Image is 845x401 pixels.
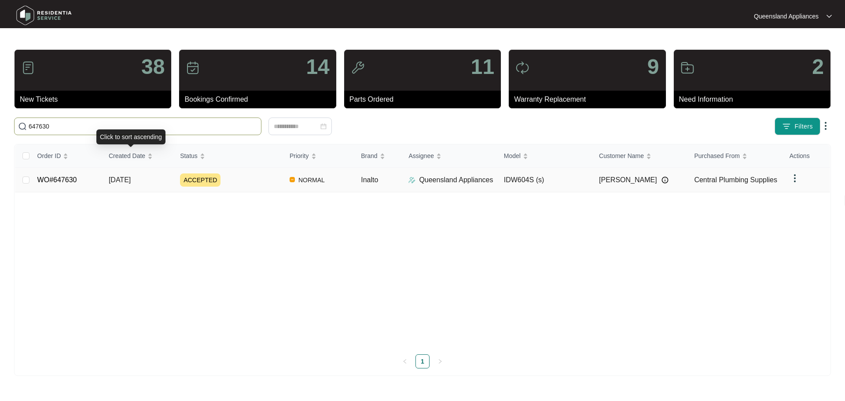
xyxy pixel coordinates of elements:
span: Central Plumbing Supplies [694,176,777,184]
td: IDW604S (s) [497,168,592,192]
div: Click to sort ascending [96,129,165,144]
button: left [398,354,412,368]
th: Assignee [401,144,496,168]
p: Warranty Replacement [514,94,665,105]
li: Next Page [433,354,447,368]
img: filter icon [782,122,791,131]
th: Model [497,144,592,168]
p: Need Information [679,94,830,105]
p: Bookings Confirmed [184,94,336,105]
span: Purchased From [694,151,739,161]
span: NORMAL [295,175,328,185]
th: Status [173,144,283,168]
p: Parts Ordered [349,94,501,105]
img: icon [351,61,365,75]
p: 38 [141,56,165,77]
img: icon [186,61,200,75]
span: left [402,359,408,364]
li: Previous Page [398,354,412,368]
button: right [433,354,447,368]
span: Priority [290,151,309,161]
th: Brand [354,144,401,168]
span: Order ID [37,151,61,161]
p: 2 [812,56,824,77]
span: Customer Name [599,151,644,161]
li: 1 [415,354,430,368]
span: [PERSON_NAME] [599,175,657,185]
span: ACCEPTED [180,173,220,187]
th: Order ID [30,144,102,168]
p: Queensland Appliances [754,12,819,21]
a: WO#647630 [37,176,77,184]
span: right [437,359,443,364]
p: 9 [647,56,659,77]
span: [DATE] [109,176,131,184]
button: filter iconFilters [775,118,820,135]
span: Inalto [361,176,378,184]
th: Priority [283,144,354,168]
img: dropdown arrow [820,121,831,131]
img: icon [515,61,529,75]
span: Assignee [408,151,434,161]
img: icon [21,61,35,75]
span: Model [504,151,521,161]
img: Assigner Icon [408,177,415,184]
th: Created Date [102,144,173,168]
img: residentia service logo [13,2,75,29]
img: icon [680,61,694,75]
p: 11 [471,56,494,77]
p: 14 [306,56,329,77]
th: Purchased From [687,144,782,168]
p: Queensland Appliances [419,175,493,185]
input: Search by Order Id, Assignee Name, Customer Name, Brand and Model [29,121,257,131]
img: dropdown arrow [827,14,832,18]
th: Customer Name [592,144,687,168]
span: Status [180,151,198,161]
span: Filters [794,122,813,131]
img: Info icon [661,177,669,184]
span: Brand [361,151,377,161]
span: Created Date [109,151,145,161]
a: 1 [416,355,429,368]
img: search-icon [18,122,27,131]
img: Vercel Logo [290,177,295,182]
th: Actions [783,144,830,168]
p: New Tickets [20,94,171,105]
img: dropdown arrow [790,173,800,184]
